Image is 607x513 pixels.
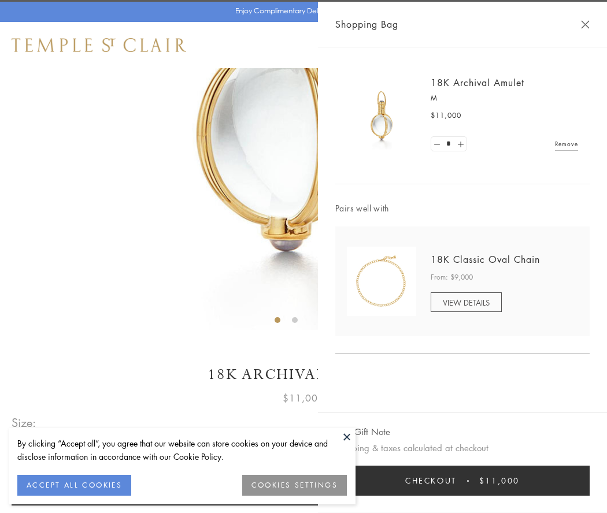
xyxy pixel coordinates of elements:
[242,475,347,496] button: COOKIES SETTINGS
[335,441,590,455] p: Shipping & taxes calculated at checkout
[12,365,595,385] h1: 18K Archival Amulet
[12,38,186,52] img: Temple St. Clair
[335,17,398,32] span: Shopping Bag
[347,247,416,316] img: N88865-OV18
[283,391,324,406] span: $11,000
[335,202,590,215] span: Pairs well with
[443,297,490,308] span: VIEW DETAILS
[454,137,466,151] a: Set quantity to 2
[347,81,416,150] img: 18K Archival Amulet
[335,466,590,496] button: Checkout $11,000
[405,474,457,487] span: Checkout
[431,272,473,283] span: From: $9,000
[431,92,578,104] p: M
[431,76,524,89] a: 18K Archival Amulet
[12,413,37,432] span: Size:
[431,110,461,121] span: $11,000
[335,425,390,439] button: Add Gift Note
[431,292,502,312] a: VIEW DETAILS
[479,474,520,487] span: $11,000
[431,253,540,266] a: 18K Classic Oval Chain
[581,20,590,29] button: Close Shopping Bag
[235,5,367,17] p: Enjoy Complimentary Delivery & Returns
[431,137,443,151] a: Set quantity to 0
[17,475,131,496] button: ACCEPT ALL COOKIES
[555,137,578,150] a: Remove
[17,437,347,463] div: By clicking “Accept all”, you agree that our website can store cookies on your device and disclos...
